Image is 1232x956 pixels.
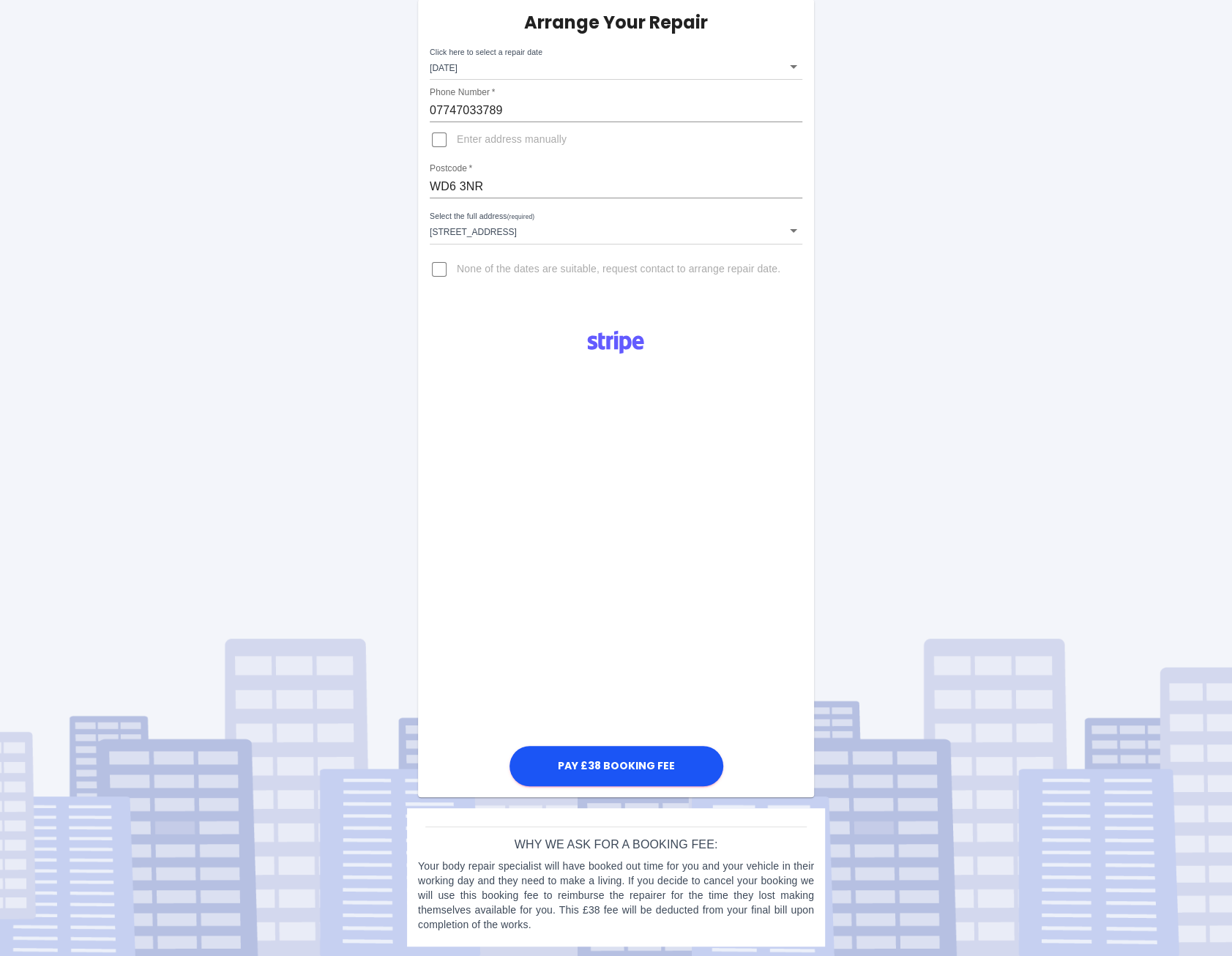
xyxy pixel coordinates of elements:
button: Pay £38 Booking Fee [509,746,723,786]
label: Postcode [430,163,472,175]
img: Logo [579,325,652,360]
span: Enter address manually [457,132,567,147]
label: Click here to select a repair date [430,47,542,58]
p: Your body repair specialist will have booked out time for you and your vehicle in their working d... [418,859,814,932]
div: [DATE] [430,53,802,80]
label: Select the full address [430,211,534,223]
small: (required) [507,214,534,220]
div: [STREET_ADDRESS] [430,217,802,244]
label: Phone Number [430,86,495,99]
h6: Why we ask for a booking fee: [418,834,814,855]
iframe: Secure payment input frame [506,364,725,742]
h5: Arrange Your Repair [524,11,708,34]
span: None of the dates are suitable, request contact to arrange repair date. [457,262,780,277]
